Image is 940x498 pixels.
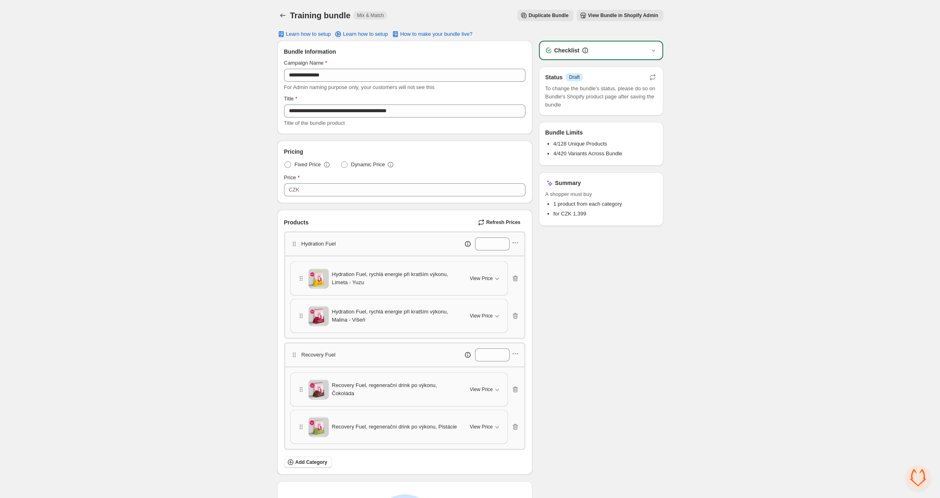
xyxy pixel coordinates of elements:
button: Add Category [284,457,332,468]
span: View Price [470,313,493,319]
button: Refresh Prices [475,217,525,228]
button: View Bundle in Shopify Admin [577,10,663,21]
li: for CZK 1,399 [554,210,657,218]
span: Draft [569,74,580,80]
span: Title of the bundle product [284,120,345,126]
span: Learn how to setup [286,31,331,37]
button: View Price [465,420,506,433]
a: Otevřený chat [906,465,930,490]
span: For Admin naming purpose only, your customers will not see this [284,84,434,90]
span: 4/420 Variants Across Bundle [554,150,623,157]
p: Recovery Fuel [302,351,336,359]
img: Recovery Fuel, regenerační drink po výkonu, Čokoláda [308,380,329,398]
button: View Price [465,309,506,322]
span: Bundle Information [284,48,336,56]
span: Products [284,218,309,226]
label: Title [284,95,297,103]
button: Back [277,10,289,21]
span: How to make your bundle live? [400,31,473,37]
span: View Price [470,424,493,430]
button: Learn how to setup [272,28,336,40]
span: Add Category [295,459,328,465]
label: Price [284,174,300,182]
span: A shopper must buy [545,190,657,198]
span: View Price [470,386,493,393]
img: Hydration Fuel, rychlá energie při kratším výkonu, Malina - Višeň [308,307,329,325]
span: Mix & Match [357,12,384,19]
button: View Price [465,383,506,396]
span: View Price [470,275,493,282]
span: Learn how to setup [343,31,388,37]
button: How to make your bundle live? [386,28,478,40]
span: Duplicate Bundle [529,12,569,19]
li: 1 product from each category [554,200,657,208]
p: Hydration Fuel [302,240,336,248]
span: Recovery Fuel, regenerační drink po výkonu, Čokoláda [332,381,460,398]
h3: Summary [555,179,581,187]
button: View Price [465,272,506,285]
h3: Bundle Limits [545,128,583,137]
img: Recovery Fuel, regenerační drink po výkonu, Pistácie [308,418,329,436]
span: Pricing [284,148,303,156]
span: Refresh Prices [486,219,520,226]
button: Duplicate Bundle [517,10,573,21]
span: View Bundle in Shopify Admin [588,12,658,19]
h3: Status [545,73,563,81]
div: CZK [289,186,300,194]
h3: Checklist [554,46,580,54]
span: To change the bundle's status, please do so on Bundle's Shopify product page after saving the bundle [545,85,657,109]
label: Campaign Name [284,59,328,67]
span: Fixed Price [295,161,321,169]
span: Hydration Fuel, rychlá energie při kratším výkonu, Limeta - Yuzu [332,270,460,287]
span: Dynamic Price [351,161,385,169]
span: 4/128 Unique Products [554,141,607,147]
a: Learn how to setup [329,28,393,40]
h1: Training bundle [290,11,351,20]
span: Hydration Fuel, rychlá energie při kratším výkonu, Malina - Višeň [332,308,460,324]
span: Recovery Fuel, regenerační drink po výkonu, Pistácie [332,423,457,431]
img: Hydration Fuel, rychlá energie při kratším výkonu, Limeta - Yuzu [308,269,329,287]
